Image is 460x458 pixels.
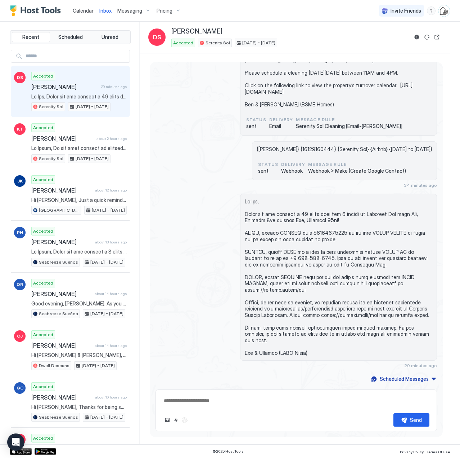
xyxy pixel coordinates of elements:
span: Serenity Sol Cleaning [Email-[PERSON_NAME]] [296,123,402,129]
button: Upload image [163,416,172,424]
span: Lo Ipsum, Do sit amet consect ad elitsed doe te Incididu Utl etd magnaa en adminim ven qui nostru... [31,145,127,151]
span: Hi [PERSON_NAME] & [PERSON_NAME], my friend [PERSON_NAME] and I are visiting from the [GEOGRAPHIC... [31,352,127,358]
span: Accepted [33,383,53,390]
span: Seabreeze Sueños [39,414,78,420]
span: DS [153,33,161,41]
span: sent [258,168,278,174]
span: sent [246,123,266,129]
div: Scheduled Messages [380,375,429,383]
span: Webhook > Make (Create Google Contact) [308,168,406,174]
span: [DATE] - [DATE] [90,259,123,265]
span: [DATE] - [DATE] [92,207,125,213]
span: [PERSON_NAME] [31,187,92,194]
span: Accepted [33,331,53,338]
span: PH [17,229,23,236]
span: JK [17,178,23,184]
span: [PERSON_NAME] just booked a 58 night stay for 2 guests from [GEOGRAPHIC_DATA][DATE] through [DATE... [245,51,432,108]
a: Host Tools Logo [10,5,64,16]
span: {[PERSON_NAME]} {16129160444} {Serenity Sol} {Airbnb} {[DATE] to [DATE]} [257,146,432,153]
span: Recent [22,34,39,40]
span: Serenity Sol [206,40,230,46]
span: Hi [PERSON_NAME], Just a quick reminder that check-out from [GEOGRAPHIC_DATA] is [DATE] before 11... [31,197,127,203]
span: Scheduled [58,34,83,40]
span: Lo Ipsum, Dolor sit ame consect a 8 elits doei tem 1 incidi ut Laboreetd Magnaa enim Adm, Veniamq... [31,248,127,255]
span: Message Rule [308,161,406,168]
span: 29 minutes ago [101,84,127,89]
span: KT [17,126,23,132]
button: Send [393,413,429,427]
span: [DATE] - [DATE] [90,414,123,420]
span: Seabreeze Sueños [39,259,78,265]
span: Delivery [281,161,305,168]
span: [PERSON_NAME] [31,394,92,401]
span: [PERSON_NAME] [31,83,98,91]
span: Invite Friends [391,8,421,14]
span: Accepted [33,435,53,441]
button: Unread [91,32,129,42]
span: [PERSON_NAME] [31,135,94,142]
span: Webhook [281,168,305,174]
span: 29 minutes ago [404,363,437,368]
span: Email [269,123,293,129]
span: CJ [17,333,23,339]
span: Accepted [33,73,53,79]
a: Inbox [99,7,112,14]
span: Privacy Policy [400,450,424,454]
span: 34 minutes ago [404,182,437,188]
div: tab-group [10,30,131,44]
span: © 2025 Host Tools [212,449,244,454]
span: [GEOGRAPHIC_DATA] [39,207,80,213]
button: Scheduled Messages [370,374,437,384]
span: Serenity Sol [39,104,63,110]
button: Open reservation [433,33,441,41]
span: Accepted [33,280,53,286]
a: Google Play Store [35,448,56,455]
span: Message Rule [296,116,402,123]
span: Good evening, [PERSON_NAME]. As you settle in for the night, we wanted to thank you again for sel... [31,300,127,307]
span: [PERSON_NAME] [31,238,92,246]
span: Lo Ips, Dolor sit ame consect a 49 elits doei tem 6 incidi ut Laboreet Dol magn Ali, Enimadm 8ve ... [245,198,432,356]
span: Unread [102,34,118,40]
span: about 2 hours ago [96,136,127,141]
span: Accepted [33,176,53,183]
span: Messaging [117,8,142,14]
span: [PERSON_NAME] [171,27,222,36]
span: [PERSON_NAME] [31,342,92,349]
span: Calendar [73,8,94,14]
span: Delivery [269,116,293,123]
span: QR [17,281,23,288]
span: DS [17,74,23,81]
span: Accepted [173,40,193,46]
a: Privacy Policy [400,448,424,455]
span: [DATE] - [DATE] [90,311,123,317]
a: App Store [10,448,32,455]
span: [DATE] - [DATE] [82,362,115,369]
div: Send [410,416,422,424]
span: Seabreeze Sueños [39,311,78,317]
span: Hi [PERSON_NAME], Thanks for being such a great guest and taking good care of our home. We gladly... [31,404,127,410]
span: GC [17,385,23,391]
span: [DATE] - [DATE] [242,40,275,46]
a: Calendar [73,7,94,14]
span: Inbox [99,8,112,14]
span: about 14 hours ago [95,343,127,348]
button: Sync reservation [423,33,431,41]
span: Pricing [157,8,172,14]
span: Accepted [33,124,53,131]
span: status [258,161,278,168]
input: Input Field [23,50,130,62]
button: Reservation information [412,33,421,41]
button: Quick reply [172,416,180,424]
span: about 12 hours ago [95,188,127,193]
span: Lo Ips, Dolor sit ame consect a 49 elits doei tem 6 incidi ut Laboreet Dol magn Ali, Enimadm 8ve ... [31,93,127,100]
span: about 14 hours ago [95,291,127,296]
span: [DATE] - [DATE] [76,155,109,162]
span: Terms Of Use [427,450,450,454]
span: Accepted [33,228,53,234]
span: Dwell Descans [39,362,69,369]
span: [PERSON_NAME] [31,290,92,298]
span: [DATE] - [DATE] [76,104,109,110]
